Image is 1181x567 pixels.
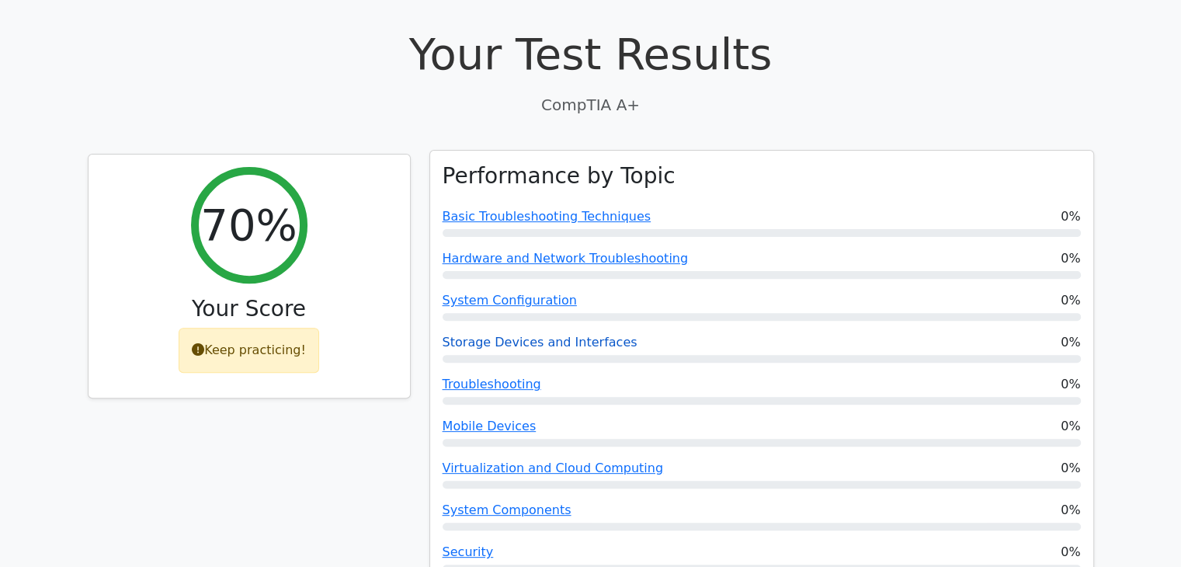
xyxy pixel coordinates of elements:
a: Storage Devices and Interfaces [443,335,637,350]
a: System Configuration [443,293,577,308]
span: 0% [1061,543,1080,562]
a: Virtualization and Cloud Computing [443,461,664,475]
span: 0% [1061,207,1080,226]
h3: Your Score [101,296,398,322]
span: 0% [1061,501,1080,520]
a: Mobile Devices [443,419,537,433]
h1: Your Test Results [88,28,1094,80]
span: 0% [1061,459,1080,478]
span: 0% [1061,375,1080,394]
a: Hardware and Network Troubleshooting [443,251,689,266]
a: Troubleshooting [443,377,541,391]
span: 0% [1061,333,1080,352]
a: Security [443,544,494,559]
a: System Components [443,503,571,517]
div: Keep practicing! [179,328,319,373]
a: Basic Troubleshooting Techniques [443,209,651,224]
span: 0% [1061,417,1080,436]
h2: 70% [200,199,297,251]
span: 0% [1061,291,1080,310]
p: CompTIA A+ [88,93,1094,117]
h3: Performance by Topic [443,163,676,190]
span: 0% [1061,249,1080,268]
